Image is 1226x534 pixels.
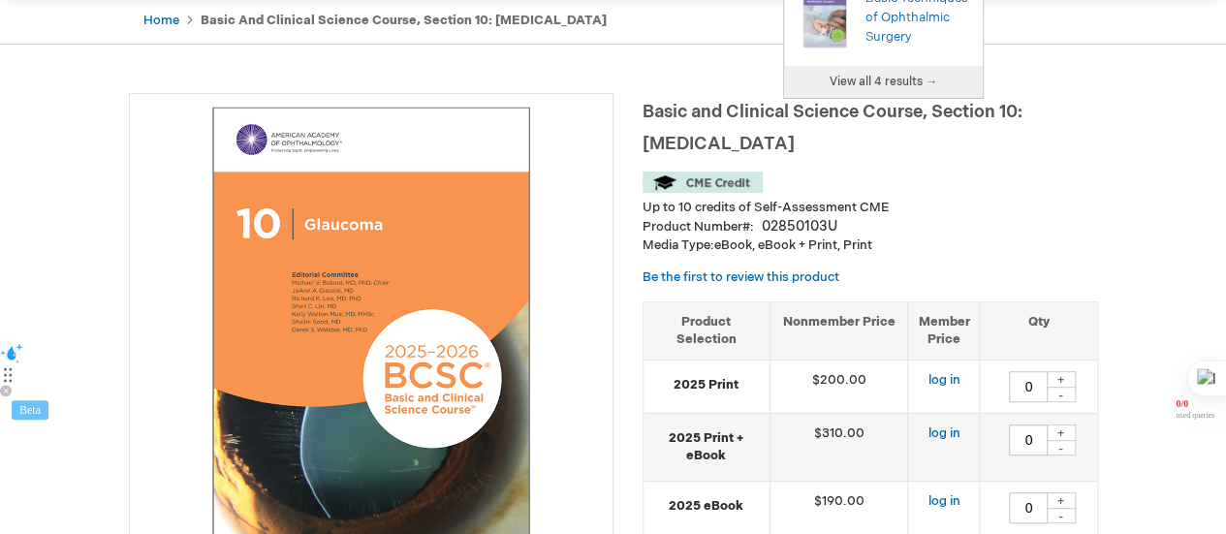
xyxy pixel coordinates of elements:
span: Basic and Clinical Science Course, Section 10: [MEDICAL_DATA] [643,102,1022,154]
input: Qty [1009,371,1048,402]
th: Member Price [908,301,980,360]
td: $200.00 [770,360,908,413]
div: + [1047,371,1076,388]
th: Qty [980,301,1097,360]
li: Up to 10 credits of Self-Assessment CME [643,199,1098,217]
span: View all 4 results → [830,75,937,89]
td: $190.00 [770,481,908,534]
strong: Basic and Clinical Science Course, Section 10: [MEDICAL_DATA] [201,13,607,28]
a: View all 4 results → [784,66,983,98]
div: + [1047,492,1076,509]
a: Be the first to review this product [643,269,839,285]
input: Qty [1009,424,1048,455]
div: - [1047,387,1076,402]
img: CME Credit [643,172,763,193]
td: $310.00 [770,413,908,481]
div: 02850103U [762,217,837,236]
div: + [1047,424,1076,441]
a: Home [143,13,179,28]
strong: 2025 eBook [653,497,760,516]
div: - [1047,440,1076,455]
a: log in [927,493,959,509]
a: log in [927,372,959,388]
strong: 2025 Print + eBook [653,429,760,465]
strong: Media Type: [643,237,714,253]
div: - [1047,508,1076,523]
th: Nonmember Price [770,301,908,360]
strong: Product Number [643,219,754,235]
a: log in [927,425,959,441]
input: Qty [1009,492,1048,523]
p: eBook, eBook + Print, Print [643,236,1098,255]
th: Product Selection [644,301,770,360]
strong: 2025 Print [653,376,760,394]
